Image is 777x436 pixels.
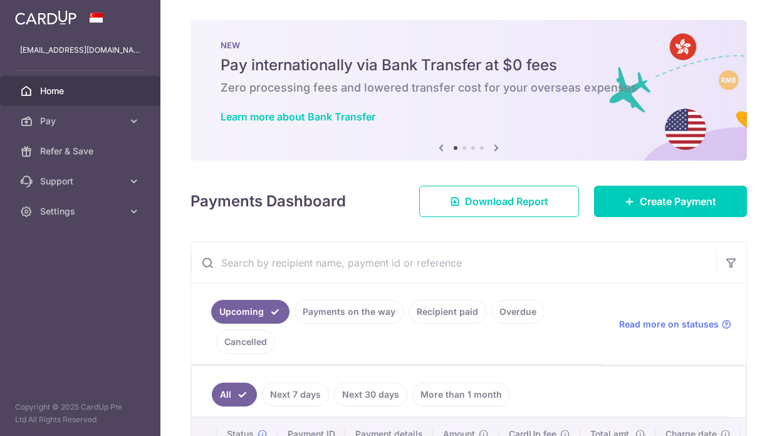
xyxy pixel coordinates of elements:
[190,20,747,161] img: Bank transfer banner
[221,55,717,75] h5: Pay internationally via Bank Transfer at $0 fees
[295,300,404,324] a: Payments on the way
[211,300,289,324] a: Upcoming
[640,194,716,209] span: Create Payment
[15,10,76,25] img: CardUp
[216,330,275,354] a: Cancelled
[491,300,545,324] a: Overdue
[465,194,548,209] span: Download Report
[40,175,123,188] span: Support
[40,145,123,157] span: Refer & Save
[619,318,731,331] a: Read more on statuses
[412,383,510,407] a: More than 1 month
[262,383,329,407] a: Next 7 days
[594,186,747,217] a: Create Payment
[212,383,257,407] a: All
[40,85,123,97] span: Home
[619,318,719,331] span: Read more on statuses
[221,80,717,95] h6: Zero processing fees and lowered transfer cost for your overseas expenses
[190,190,346,213] h4: Payments Dashboard
[191,243,716,283] input: Search by recipient name, payment id or reference
[20,44,140,56] p: [EMAIL_ADDRESS][DOMAIN_NAME]
[40,115,123,127] span: Pay
[221,110,375,123] a: Learn more about Bank Transfer
[419,186,579,217] a: Download Report
[334,383,407,407] a: Next 30 days
[409,300,486,324] a: Recipient paid
[693,398,764,430] iframe: Opens a widget where you can find more information
[40,205,123,218] span: Settings
[221,40,717,50] p: NEW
